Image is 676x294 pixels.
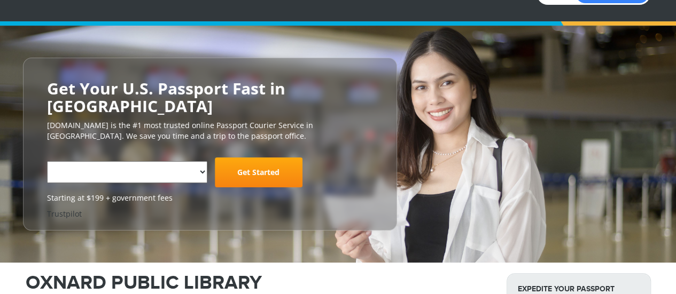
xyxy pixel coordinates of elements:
h1: OXNARD PUBLIC LIBRARY [26,273,491,292]
span: Starting at $199 + government fees [47,193,373,203]
h2: Get Your U.S. Passport Fast in [GEOGRAPHIC_DATA] [47,80,373,115]
a: Trustpilot [47,209,82,219]
a: Get Started [215,157,302,187]
p: [DOMAIN_NAME] is the #1 most trusted online Passport Courier Service in [GEOGRAPHIC_DATA]. We sav... [47,120,373,141]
